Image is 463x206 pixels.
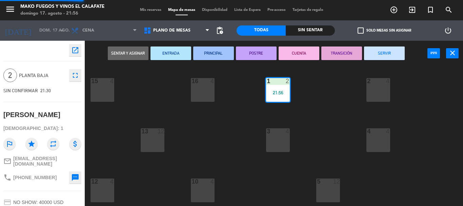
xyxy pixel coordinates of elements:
i: exit_to_app [408,6,416,14]
button: PRINCIPAL [193,46,234,60]
i: add_circle_outline [390,6,398,14]
div: Mako Fuegos y Vinos El Calafate [20,3,104,10]
button: CUENTA [279,46,319,60]
div: 15 [91,78,92,84]
span: [PHONE_NUMBER] [13,175,57,180]
div: 4 [210,78,215,84]
div: 4 [110,179,114,185]
button: fullscreen [69,69,81,81]
span: SIN CONFIRMAR [3,88,38,93]
div: 12 [91,179,92,185]
div: 4 [367,128,367,134]
span: Disponibilidad [199,8,231,12]
button: POSTRE [236,46,277,60]
div: [DEMOGRAPHIC_DATA]: 1 [3,123,81,134]
button: TRANSICIÓN [321,46,362,60]
i: search [445,6,453,14]
i: attach_money [69,138,81,150]
button: close [446,48,459,58]
i: power_settings_new [444,26,452,35]
div: 2 [367,78,367,84]
span: [EMAIL_ADDRESS][DOMAIN_NAME] [13,156,81,167]
button: Sentar y Asignar [108,46,148,60]
span: Lista de Espera [231,8,264,12]
span: pending_actions [216,26,224,35]
a: mail_outline[EMAIL_ADDRESS][DOMAIN_NAME] [3,156,81,167]
span: NO SHOW: 40000 USD [13,200,63,205]
span: check_box_outline_blank [358,27,364,34]
div: Todas [237,25,286,36]
div: 4 [386,78,390,84]
span: PLANO DE MESAS [153,28,190,33]
i: sms [71,173,79,182]
i: fullscreen [71,71,79,79]
button: power_input [427,48,440,58]
button: open_in_new [69,44,81,56]
button: SERVIR [364,46,405,60]
div: 4 [210,179,215,185]
i: phone [3,173,12,182]
div: 4 [286,128,290,134]
div: 12 [158,128,164,134]
span: Pre-acceso [264,8,289,12]
i: star [25,138,38,150]
button: menu [5,4,15,17]
div: [PERSON_NAME] [3,109,60,120]
i: power_input [430,49,438,57]
span: Mapa de mesas [165,8,199,12]
i: arrow_drop_down [58,26,66,35]
i: open_in_new [71,46,79,54]
span: PLANTA BAJA [19,72,66,79]
div: 13 [141,128,142,134]
div: 2 [286,78,290,84]
i: repeat [47,138,59,150]
div: 4 [386,128,390,134]
span: 2 [3,69,17,82]
button: ENTRADA [150,46,191,60]
span: Cena [82,28,94,33]
label: Solo mesas sin asignar [358,27,411,34]
button: sms [69,171,81,184]
i: outlined_flag [3,138,16,150]
div: domingo 17. agosto - 21:56 [20,10,104,17]
div: Sin sentar [286,25,335,36]
div: 4 [110,78,114,84]
i: close [448,49,457,57]
i: mail_outline [3,157,12,165]
i: turned_in_not [426,6,435,14]
i: menu [5,4,15,14]
div: 21:56 [266,90,290,95]
span: Tarjetas de regalo [289,8,327,12]
div: 12 [333,179,340,185]
span: Mis reservas [137,8,165,12]
span: 21:30 [40,88,51,93]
